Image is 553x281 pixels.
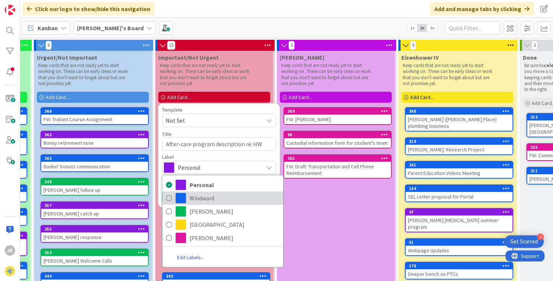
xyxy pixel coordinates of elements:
span: Kanban [38,24,58,32]
div: 366 [45,109,148,114]
div: 319[PERSON_NAME]: Research Project [406,138,513,154]
div: [PERSON_NAME] follow up [41,185,148,195]
div: 98 [284,131,391,138]
a: 319[PERSON_NAME]: Research Project [405,137,513,155]
div: 265 [284,155,391,162]
div: Open Get Started checklist, remaining modules: 4 [504,235,544,248]
div: 355 [45,226,148,232]
p: Keep cards that are not ready yet to start working on. These can be early ideas or work that you ... [38,63,130,87]
a: 354[PERSON_NAME] Welcome Calls [40,249,149,266]
input: Quick Filter... [445,21,500,35]
div: Webpage Updates [406,246,513,255]
div: 369FW: [PERSON_NAME] [284,108,391,124]
span: Personal [178,162,260,173]
div: 265FW: Draft: Transportation and Cell Phone Reimbursement [284,155,391,178]
div: [PERSON_NAME] ([PERSON_NAME] Place) plumbing business [406,115,513,131]
div: Dunkin' Donuts communication [41,162,148,171]
span: Template [162,107,183,112]
div: 319 [409,139,513,144]
label: Title [162,131,172,137]
img: avatar [5,266,15,276]
div: 354[PERSON_NAME] Welcome Calls [41,249,148,266]
textarea: After-care program description re: HW [162,137,276,151]
div: SEL Letter proposal for Portal [406,192,513,201]
span: Done [523,54,537,61]
a: 98Custodial information form for student's team [283,131,392,148]
div: 363Dunkin' Donuts communication [41,155,148,171]
span: 2x [417,24,427,32]
div: 355 [41,226,148,232]
span: Add Card... [167,94,191,101]
div: [PERSON_NAME] [MEDICAL_DATA] summer program [406,215,513,232]
div: 366FW: Traliant Course Assignment [41,108,148,124]
a: Edit Labels... [162,251,219,264]
div: Deeper bench on PTCs [406,269,513,279]
a: 369FW: [PERSON_NAME] [283,107,392,125]
span: Personal [190,179,279,190]
div: Add and manage tabs by clicking [430,2,534,15]
a: 362Bonny retirement note [40,131,149,148]
div: 341 [406,162,513,168]
div: 178 [409,263,513,268]
p: Keep cards that are not ready yet to start working on. These can be early ideas or work that you ... [281,63,373,87]
div: 363 [41,155,148,162]
div: 341 [409,162,513,168]
div: 362 [45,132,148,137]
a: [PERSON_NAME] [162,205,283,218]
div: 344 [41,273,148,280]
div: 369 [284,108,391,115]
div: 47 [406,209,513,215]
span: 3 [532,41,538,50]
div: FW: [PERSON_NAME] [284,115,391,124]
p: Keep cards that are not ready yet to start working on. These can be early ideas or work that you ... [403,63,494,87]
span: Add Card... [46,94,69,101]
div: 341Parent Education Videos Meeting [406,162,513,178]
div: 363 [45,156,148,161]
div: Click our logo to show/hide this navigation [22,2,155,15]
span: Add Card... [289,94,312,101]
div: 349 [41,179,148,185]
div: 265 [288,156,391,161]
a: Personal [162,178,283,192]
div: 362 [41,131,148,138]
a: 368[PERSON_NAME] ([PERSON_NAME] Place) plumbing business [405,107,513,131]
span: Important/Not Urgent [158,54,219,61]
div: 344 [45,274,148,279]
div: 47[PERSON_NAME] [MEDICAL_DATA] summer program [406,209,513,232]
div: 342 [163,273,270,280]
div: 357 [41,202,148,209]
span: [GEOGRAPHIC_DATA] [190,219,279,230]
p: Keep cards that are not ready yet to start working on. These can be early ideas or work that you ... [160,63,251,87]
span: Eisenhower IV [401,54,439,61]
div: 357[PERSON_NAME] catch up [41,202,148,218]
div: 178Deeper bench on PTCs [406,263,513,279]
span: 9 [410,41,416,50]
img: Visit kanbanzone.com [5,5,15,15]
span: Support [15,1,34,10]
span: Urgent/Not Important [37,54,97,61]
div: 98Custodial information form for student's team [284,131,391,148]
div: 164 [409,186,513,191]
div: 47 [409,210,513,215]
a: 265FW: Draft: Transportation and Cell Phone Reimbursement [283,154,392,179]
div: [PERSON_NAME] Welcome Calls [41,256,148,266]
a: [PERSON_NAME] [162,231,283,245]
span: Add Card... [410,94,434,101]
span: Windward [190,193,279,204]
div: Parent Education Videos Meeting [406,168,513,178]
a: 363Dunkin' Donuts communication [40,154,149,172]
div: FW: Traliant Course Assignment [41,115,148,124]
a: 51Webpage Updates [405,238,513,256]
a: 349[PERSON_NAME] follow up [40,178,149,196]
div: Bonny retirement note [41,138,148,148]
span: 15 [167,41,175,50]
div: 319 [406,138,513,145]
div: 98 [288,132,391,137]
div: 368 [409,109,513,114]
div: FW: Draft: Transportation and Cell Phone Reimbursement [284,162,391,178]
div: 369 [288,109,391,114]
a: 366FW: Traliant Course Assignment [40,107,149,125]
div: [PERSON_NAME] catch up [41,209,148,218]
div: 354 [41,249,148,256]
span: 8 [46,41,52,50]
